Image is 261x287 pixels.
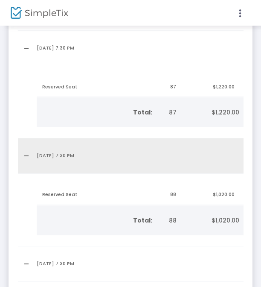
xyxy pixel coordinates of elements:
a: Collapse Details [23,41,26,55]
span: 87 [169,108,177,117]
b: Total: [133,108,152,117]
td: [DATE] 7:30 PM [32,138,159,174]
span: 87 [170,83,176,90]
span: 88 [169,216,177,225]
span: $1,220.00 [213,83,235,90]
b: Total: [133,216,152,225]
span: $1,020.00 [213,191,235,198]
td: [DATE] 7:30 PM [32,31,159,66]
span: Reserved Seat [42,191,77,198]
span: Reserved Seat [42,83,77,90]
span: $1,020.00 [212,216,239,225]
span: $1,220.00 [212,108,239,117]
td: [DATE] 7:30 PM [32,246,159,282]
a: Collapse Details [23,257,26,271]
a: Collapse Details [23,149,26,163]
span: 88 [170,191,176,198]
